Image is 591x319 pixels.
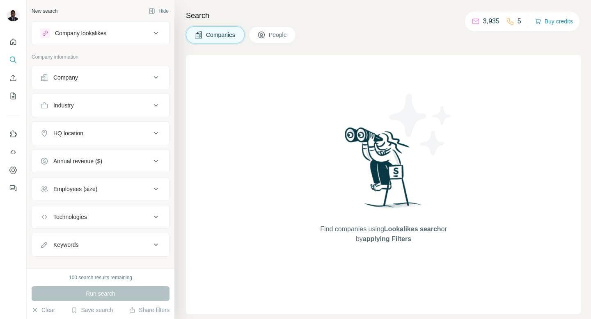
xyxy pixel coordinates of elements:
[129,306,170,314] button: Share filters
[32,7,57,15] div: New search
[71,306,113,314] button: Save search
[7,52,20,67] button: Search
[32,123,169,143] button: HQ location
[32,207,169,227] button: Technologies
[7,71,20,85] button: Enrich CSV
[384,226,441,232] span: Lookalikes search
[186,10,581,21] h4: Search
[69,274,132,281] div: 100 search results remaining
[7,163,20,178] button: Dashboard
[53,157,102,165] div: Annual revenue ($)
[53,185,97,193] div: Employees (size)
[7,8,20,21] img: Avatar
[318,224,449,244] span: Find companies using or by
[55,29,106,37] div: Company lookalikes
[32,306,55,314] button: Clear
[32,151,169,171] button: Annual revenue ($)
[32,68,169,87] button: Company
[363,235,411,242] span: applying Filters
[7,145,20,159] button: Use Surfe API
[32,53,170,61] p: Company information
[7,34,20,49] button: Quick start
[32,179,169,199] button: Employees (size)
[7,127,20,141] button: Use Surfe on LinkedIn
[32,235,169,255] button: Keywords
[483,16,499,26] p: 3,935
[32,23,169,43] button: Company lookalikes
[143,5,174,17] button: Hide
[53,73,78,82] div: Company
[53,241,78,249] div: Keywords
[53,213,87,221] div: Technologies
[384,88,458,162] img: Surfe Illustration - Stars
[341,125,426,216] img: Surfe Illustration - Woman searching with binoculars
[269,31,288,39] span: People
[7,181,20,196] button: Feedback
[53,129,83,137] div: HQ location
[206,31,236,39] span: Companies
[53,101,74,109] div: Industry
[7,89,20,103] button: My lists
[32,96,169,115] button: Industry
[535,16,573,27] button: Buy credits
[518,16,521,26] p: 5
